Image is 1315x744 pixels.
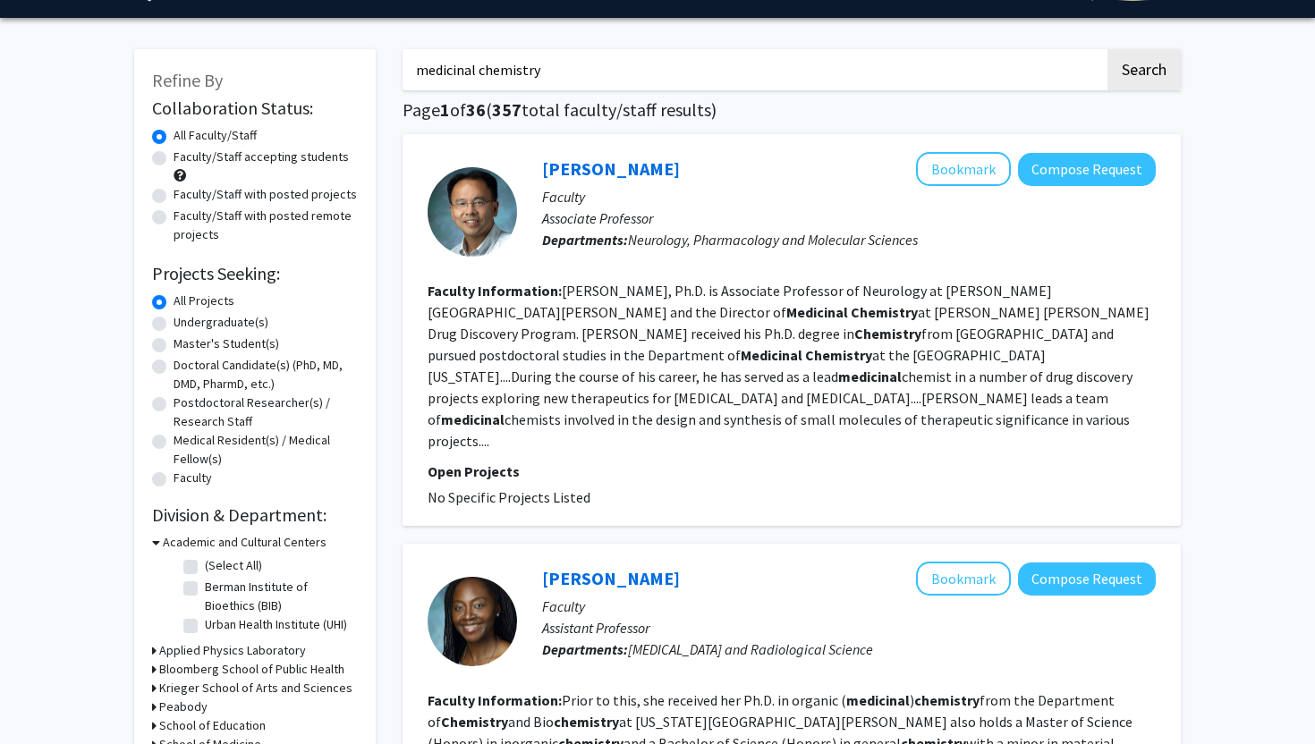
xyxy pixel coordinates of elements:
[174,292,234,310] label: All Projects
[786,303,848,321] b: Medicinal
[174,207,358,244] label: Faculty/Staff with posted remote projects
[542,596,1156,617] p: Faculty
[205,615,347,634] label: Urban Health Institute (UHI)
[174,334,279,353] label: Master's Student(s)
[542,617,1156,638] p: Assistant Professor
[428,691,562,709] b: Faculty Information:
[159,641,306,660] h3: Applied Physics Laboratory
[554,713,619,731] b: chemistry
[440,98,450,121] span: 1
[205,578,353,615] label: Berman Institute of Bioethics (BIB)
[851,303,918,321] b: Chemistry
[152,69,223,91] span: Refine By
[846,691,910,709] b: medicinal
[159,716,266,735] h3: School of Education
[916,152,1011,186] button: Add Takashi Tsukamoto to Bookmarks
[854,325,921,342] b: Chemistry
[159,697,208,716] h3: Peabody
[174,356,358,393] label: Doctoral Candidate(s) (PhD, MD, DMD, PharmD, etc.)
[838,368,902,385] b: medicinal
[159,660,344,679] h3: Bloomberg School of Public Health
[403,49,1105,90] input: Search Keywords
[174,148,349,166] label: Faculty/Staff accepting students
[441,410,505,428] b: medicinal
[805,346,872,364] b: Chemistry
[174,313,268,332] label: Undergraduate(s)
[1018,562,1156,596] button: Compose Request to Ethel Ngen
[428,461,1156,482] p: Open Projects
[1018,153,1156,186] button: Compose Request to Takashi Tsukamoto
[403,99,1181,121] h1: Page of ( total faculty/staff results)
[1107,49,1181,90] button: Search
[174,469,212,487] label: Faculty
[914,691,980,709] b: chemistry
[174,431,358,469] label: Medical Resident(s) / Medical Fellow(s)
[428,282,562,300] b: Faculty Information:
[152,263,358,284] h2: Projects Seeking:
[542,157,680,180] a: [PERSON_NAME]
[163,533,327,552] h3: Academic and Cultural Centers
[159,679,352,697] h3: Krieger School of Arts and Sciences
[542,231,628,249] b: Departments:
[542,567,680,589] a: [PERSON_NAME]
[542,186,1156,207] p: Faculty
[741,346,802,364] b: Medicinal
[628,640,873,658] span: [MEDICAL_DATA] and Radiological Science
[174,126,257,145] label: All Faculty/Staff
[542,640,628,658] b: Departments:
[205,556,262,575] label: (Select All)
[628,231,918,249] span: Neurology, Pharmacology and Molecular Sciences
[174,393,358,431] label: Postdoctoral Researcher(s) / Research Staff
[428,282,1150,450] fg-read-more: [PERSON_NAME], Ph.D. is Associate Professor of Neurology at [PERSON_NAME][GEOGRAPHIC_DATA][PERSON...
[428,488,590,506] span: No Specific Projects Listed
[466,98,486,121] span: 36
[441,713,508,731] b: Chemistry
[152,97,358,119] h2: Collaboration Status:
[152,504,358,526] h2: Division & Department:
[492,98,522,121] span: 357
[174,185,357,204] label: Faculty/Staff with posted projects
[916,562,1011,596] button: Add Ethel Ngen to Bookmarks
[542,207,1156,229] p: Associate Professor
[13,664,76,731] iframe: Chat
